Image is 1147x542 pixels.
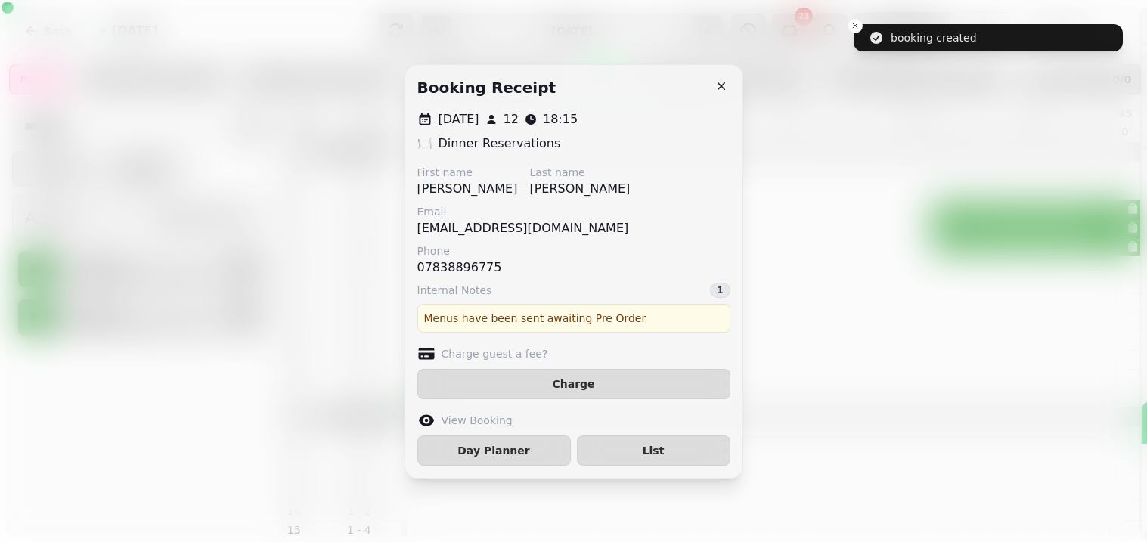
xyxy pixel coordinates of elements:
[430,379,718,389] span: Charge
[430,445,558,456] span: Day Planner
[417,204,629,219] label: Email
[442,413,513,428] label: View Booking
[417,259,502,277] p: 07838896775
[439,135,561,153] p: Dinner Reservations
[417,243,502,259] label: Phone
[543,110,578,129] p: 18:15
[417,283,492,298] span: Internal Notes
[529,180,630,198] p: [PERSON_NAME]
[590,445,718,456] span: List
[417,77,556,98] h2: Booking receipt
[417,369,730,399] button: Charge
[417,304,730,333] div: Menus have been sent awaiting Pre Order
[417,135,432,153] p: 🍽️
[417,180,518,198] p: [PERSON_NAME]
[417,219,629,237] p: [EMAIL_ADDRESS][DOMAIN_NAME]
[504,110,519,129] p: 12
[710,283,730,298] div: 1
[577,435,730,466] button: List
[439,110,479,129] p: [DATE]
[417,435,571,466] button: Day Planner
[442,346,548,361] label: Charge guest a fee?
[417,165,518,180] label: First name
[529,165,630,180] label: Last name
